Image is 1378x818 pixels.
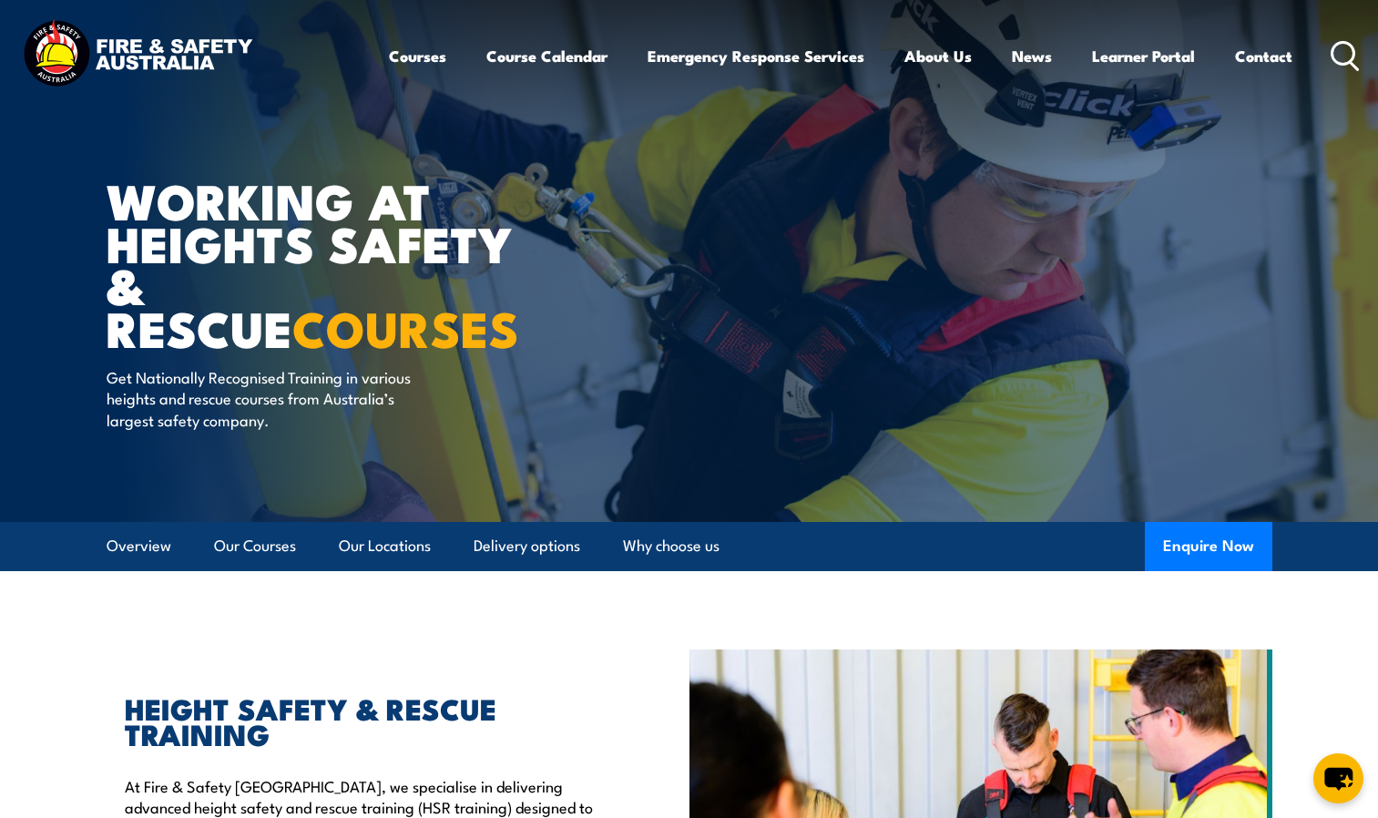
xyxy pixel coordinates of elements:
p: Get Nationally Recognised Training in various heights and rescue courses from Australia’s largest... [107,366,439,430]
button: Enquire Now [1145,522,1272,571]
a: Delivery options [474,522,580,570]
a: Emergency Response Services [648,32,864,80]
a: Contact [1235,32,1292,80]
a: Learner Portal [1092,32,1195,80]
a: Overview [107,522,171,570]
a: Our Courses [214,522,296,570]
a: Our Locations [339,522,431,570]
button: chat-button [1313,753,1363,803]
strong: COURSES [292,289,519,364]
a: News [1012,32,1052,80]
a: About Us [904,32,972,80]
h2: HEIGHT SAFETY & RESCUE TRAINING [125,695,606,746]
a: Course Calendar [486,32,607,80]
a: Why choose us [623,522,720,570]
h1: WORKING AT HEIGHTS SAFETY & RESCUE [107,179,556,349]
a: Courses [389,32,446,80]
